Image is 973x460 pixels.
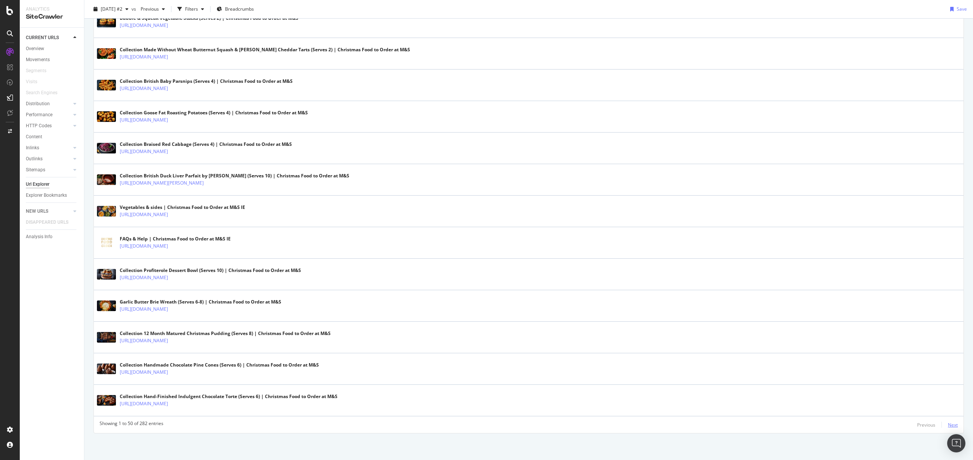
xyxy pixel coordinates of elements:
a: [URL][DOMAIN_NAME] [120,211,168,218]
button: Previous [138,3,168,15]
div: Collection Hand-Finished Indulgent Chocolate Torte (Serves 6) | Christmas Food to Order at M&S [120,393,338,400]
span: Breadcrumbs [225,6,254,12]
button: Next [948,420,958,429]
a: NEW URLS [26,207,71,215]
img: main image [97,206,116,217]
a: [URL][DOMAIN_NAME] [120,116,168,124]
a: Visits [26,78,45,86]
div: Collection Goose Fat Roasting Potatoes (Serves 4) | Christmas Food to Order at M&S [120,109,308,116]
a: [URL][DOMAIN_NAME] [120,22,168,29]
div: Save [957,6,967,12]
div: Performance [26,111,52,119]
a: [URL][DOMAIN_NAME] [120,305,168,313]
div: Next [948,422,958,428]
div: Url Explorer [26,180,49,188]
button: Filters [174,3,207,15]
div: Segments [26,67,46,75]
a: HTTP Codes [26,122,71,130]
div: Analytics [26,6,78,13]
img: main image [97,80,116,90]
button: Breadcrumbs [214,3,257,15]
a: [URL][DOMAIN_NAME] [120,337,168,345]
div: Collection Profiterole Dessert Bowl (Serves 10) | Christmas Food to Order at M&S [120,267,301,274]
a: CURRENT URLS [26,34,71,42]
div: FAQs & Help | Christmas Food to Order at M&S IE [120,236,231,242]
a: [URL][DOMAIN_NAME] [120,242,168,250]
img: main image [97,364,116,374]
a: [URL][DOMAIN_NAME] [120,274,168,281]
img: main image [97,143,116,153]
img: main image [97,237,116,248]
div: Inlinks [26,144,39,152]
a: DISAPPEARED URLS [26,218,76,226]
div: Collection British Baby Parsnips (Serves 4) | Christmas Food to Order at M&S [120,78,293,85]
a: Distribution [26,100,71,108]
a: Content [26,133,79,141]
div: Filters [185,6,198,12]
img: main image [97,300,116,311]
div: Search Engines [26,89,57,97]
div: SiteCrawler [26,13,78,21]
div: Collection 12 Month Matured Christmas Pudding (Serves 8) | Christmas Food to Order at M&S [120,330,331,337]
span: 2025 Sep. 16th #2 [101,6,122,12]
a: [URL][DOMAIN_NAME] [120,400,168,408]
div: Content [26,133,42,141]
div: Vegetables & sides | Christmas Food to Order at M&S IE [120,204,245,211]
span: Previous [138,6,159,12]
div: Outlinks [26,155,43,163]
button: [DATE] #2 [90,3,132,15]
button: Previous [917,420,935,429]
a: Outlinks [26,155,71,163]
div: Garlic Butter Brie Wreath (Serves 6-8) | Christmas Food to Order at M&S [120,299,281,305]
a: Url Explorer [26,180,79,188]
div: Showing 1 to 50 of 282 entries [100,420,163,429]
div: Overview [26,45,44,53]
div: Collection British Duck Liver Parfait by [PERSON_NAME] (Serves 10) | Christmas Food to Order at M&S [120,172,349,179]
div: Previous [917,422,935,428]
div: CURRENT URLS [26,34,59,42]
div: HTTP Codes [26,122,52,130]
a: Inlinks [26,144,71,152]
a: Movements [26,56,79,64]
img: main image [97,395,116,406]
a: [URL][DOMAIN_NAME] [120,53,168,61]
img: main image [97,111,116,122]
img: main image [97,174,116,185]
a: [URL][DOMAIN_NAME] [120,148,168,155]
a: Performance [26,111,71,119]
div: NEW URLS [26,207,48,215]
div: Movements [26,56,50,64]
a: Explorer Bookmarks [26,191,79,199]
img: main image [97,48,116,59]
img: main image [97,269,116,280]
a: Overview [26,45,79,53]
div: Sitemaps [26,166,45,174]
a: [URL][DOMAIN_NAME] [120,368,168,376]
button: Save [947,3,967,15]
div: Collection Made Without Wheat Butternut Squash & [PERSON_NAME] Cheddar Tarts (Serves 2) | Christm... [120,46,410,53]
div: Explorer Bookmarks [26,191,67,199]
a: [URL][DOMAIN_NAME] [120,85,168,92]
img: main image [97,332,116,343]
div: Distribution [26,100,50,108]
img: main image [97,17,116,27]
a: Segments [26,67,54,75]
div: Collection Handmade Chocolate Pine Cones (Serves 6) | Christmas Food to Order at M&S [120,362,319,368]
div: Open Intercom Messenger [947,434,965,452]
div: Visits [26,78,37,86]
div: Analysis Info [26,233,52,241]
a: Analysis Info [26,233,79,241]
div: DISAPPEARED URLS [26,218,68,226]
a: Sitemaps [26,166,71,174]
span: vs [132,6,138,12]
div: Collection Braised Red Cabbage (Serves 4) | Christmas Food to Order at M&S [120,141,292,148]
a: [URL][DOMAIN_NAME][PERSON_NAME] [120,179,204,187]
a: Search Engines [26,89,65,97]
